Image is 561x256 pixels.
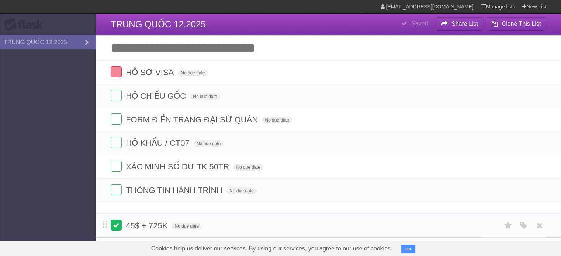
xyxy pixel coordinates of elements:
[194,140,224,147] span: No due date
[262,117,292,123] span: No due date
[451,21,478,27] b: Share List
[401,245,416,253] button: OK
[111,113,122,125] label: Done
[144,241,400,256] span: Cookies help us deliver our services. By using our services, you agree to our use of cookies.
[4,18,48,31] div: Flask
[111,161,122,172] label: Done
[126,162,231,171] span: XÁC MINH SỐ DƯ TK 50TR
[126,221,169,230] span: 45$ + 725K
[485,17,546,31] button: Clone This List
[501,220,515,232] label: Star task
[411,20,428,27] b: Saved
[126,138,191,148] span: HỘ KHẨU / CT07
[126,186,224,195] span: THÔNG TIN HÀNH TRÌNH
[111,66,122,77] label: Done
[111,19,206,29] span: TRUNG QUỐC 12.2025
[111,137,122,148] label: Done
[502,21,541,27] b: Clone This List
[172,223,201,229] span: No due date
[233,164,263,171] span: No due date
[226,187,256,194] span: No due date
[111,220,122,231] label: Done
[111,184,122,195] label: Done
[126,91,188,101] span: HỘ CHIẾU GỐC
[190,93,220,100] span: No due date
[126,68,176,77] span: HỒ SƠ VISA
[111,90,122,101] label: Done
[178,70,208,76] span: No due date
[435,17,484,31] button: Share List
[126,115,260,124] span: FORM ĐIỀN TRANG ĐẠI SỨ QUÁN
